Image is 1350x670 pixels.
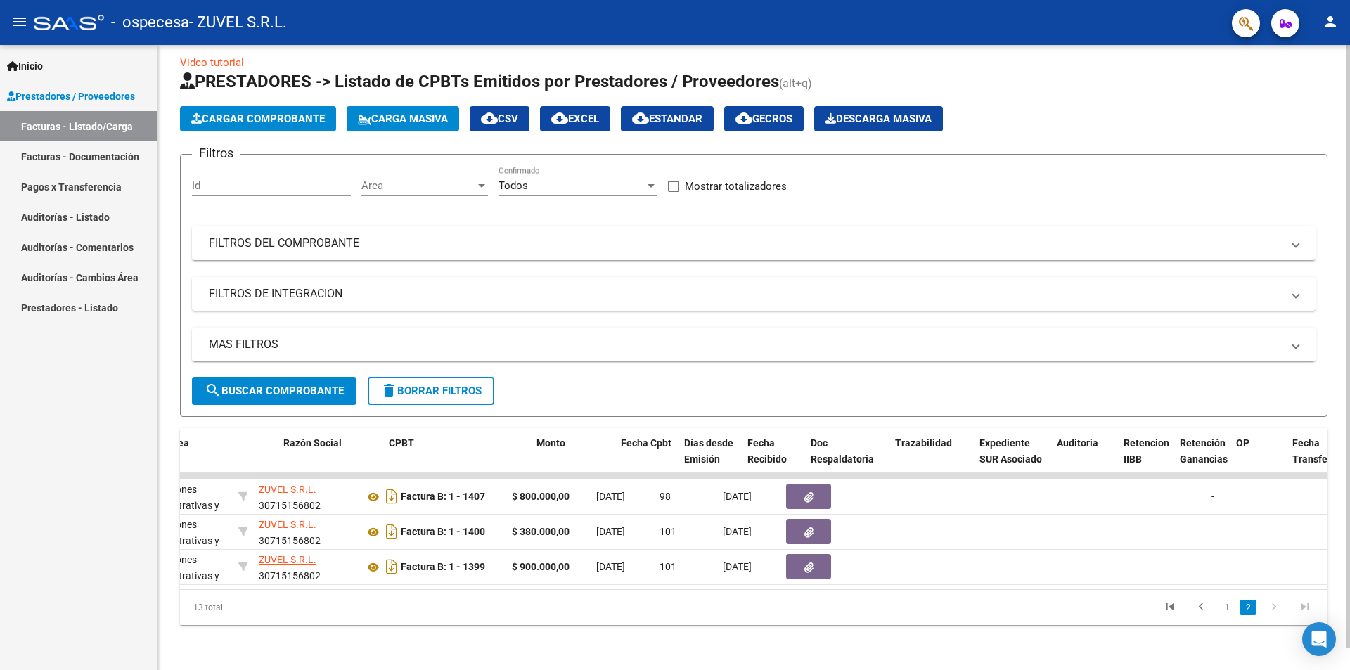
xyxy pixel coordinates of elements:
li: page 2 [1237,595,1259,619]
button: CSV [470,106,529,131]
span: Auditoria [1057,437,1098,449]
datatable-header-cell: Monto [531,428,615,490]
span: - [1211,491,1214,502]
mat-icon: menu [11,13,28,30]
span: Cargar Comprobante [191,112,325,125]
app-download-masive: Descarga masiva de comprobantes (adjuntos) [814,106,943,131]
mat-icon: cloud_download [632,110,649,127]
i: Descargar documento [382,485,401,508]
span: [DATE] [723,491,752,502]
span: [DATE] [723,561,752,572]
span: [DATE] [596,561,625,572]
span: 101 [660,526,676,537]
span: PRESTADORES -> Listado de CPBTs Emitidos por Prestadores / Proveedores [180,72,779,91]
span: 101 [660,561,676,572]
span: Fecha Cpbt [621,437,671,449]
span: Carga Masiva [358,112,448,125]
a: Video tutorial [180,56,244,69]
button: Estandar [621,106,714,131]
span: Monto [536,437,565,449]
mat-panel-title: FILTROS DE INTEGRACION [209,286,1282,302]
span: [DATE] [596,526,625,537]
mat-panel-title: MAS FILTROS [209,337,1282,352]
button: Carga Masiva [347,106,459,131]
button: Buscar Comprobante [192,377,356,405]
a: 1 [1219,600,1235,615]
span: (alt+q) [779,77,812,90]
div: 30715156802 [259,482,353,511]
datatable-header-cell: Retencion IIBB [1118,428,1174,490]
datatable-header-cell: Doc Respaldatoria [805,428,889,490]
datatable-header-cell: Area [162,428,257,490]
a: go to previous page [1188,600,1214,615]
mat-icon: delete [380,382,397,399]
datatable-header-cell: Trazabilidad [889,428,974,490]
datatable-header-cell: Expediente SUR Asociado [974,428,1051,490]
button: EXCEL [540,106,610,131]
span: - [1211,561,1214,572]
span: Doc Respaldatoria [811,437,874,465]
datatable-header-cell: Fecha Recibido [742,428,805,490]
strong: Factura B: 1 - 1407 [401,491,485,503]
span: Expediente SUR Asociado [979,437,1042,465]
mat-expansion-panel-header: MAS FILTROS [192,328,1316,361]
button: Descarga Masiva [814,106,943,131]
span: Mostrar totalizadores [685,178,787,195]
span: OP [1236,437,1249,449]
span: Gecros [735,112,792,125]
mat-expansion-panel-header: FILTROS DEL COMPROBANTE [192,226,1316,260]
span: ZUVEL S.R.L. [259,554,316,565]
datatable-header-cell: Fecha Cpbt [615,428,679,490]
datatable-header-cell: Días desde Emisión [679,428,742,490]
a: go to next page [1261,600,1287,615]
span: Area [361,179,475,192]
strong: Factura B: 1 - 1400 [401,527,485,538]
datatable-header-cell: Razón Social [278,428,383,490]
mat-icon: cloud_download [481,110,498,127]
button: Gecros [724,106,804,131]
span: Retencion IIBB [1124,437,1169,465]
span: [DATE] [723,526,752,537]
datatable-header-cell: OP [1230,428,1287,490]
span: CSV [481,112,518,125]
strong: $ 800.000,00 [512,491,570,502]
strong: $ 380.000,00 [512,526,570,537]
mat-icon: person [1322,13,1339,30]
span: - [1211,526,1214,537]
div: 30715156802 [259,552,353,581]
span: Descarga Masiva [825,112,932,125]
div: 13 total [180,590,407,625]
li: page 1 [1216,595,1237,619]
span: Fecha Recibido [747,437,787,465]
mat-icon: cloud_download [551,110,568,127]
datatable-header-cell: Auditoria [1051,428,1118,490]
span: [DATE] [596,491,625,502]
span: Gestiones Administrativas y Otros [143,484,219,527]
span: - ospecesa [111,7,189,38]
span: Buscar Comprobante [205,385,344,397]
span: ZUVEL S.R.L. [259,519,316,530]
span: Razón Social [283,437,342,449]
span: Inicio [7,58,43,74]
span: - ZUVEL S.R.L. [189,7,287,38]
a: go to first page [1157,600,1183,615]
div: 30715156802 [259,517,353,546]
strong: Factura B: 1 - 1399 [401,562,485,573]
span: ZUVEL S.R.L. [259,484,316,495]
a: go to last page [1292,600,1318,615]
datatable-header-cell: Retención Ganancias [1174,428,1230,490]
i: Descargar documento [382,555,401,578]
span: 98 [660,491,671,502]
span: Gestiones Administrativas y Otros [143,554,219,598]
mat-icon: search [205,382,221,399]
span: Prestadores / Proveedores [7,89,135,104]
span: Borrar Filtros [380,385,482,397]
mat-panel-title: FILTROS DEL COMPROBANTE [209,236,1282,251]
datatable-header-cell: CPBT [383,428,531,490]
i: Descargar documento [382,520,401,543]
mat-expansion-panel-header: FILTROS DE INTEGRACION [192,277,1316,311]
span: Estandar [632,112,702,125]
span: Fecha Transferido [1292,437,1345,465]
span: Días desde Emisión [684,437,733,465]
span: Retención Ganancias [1180,437,1228,465]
